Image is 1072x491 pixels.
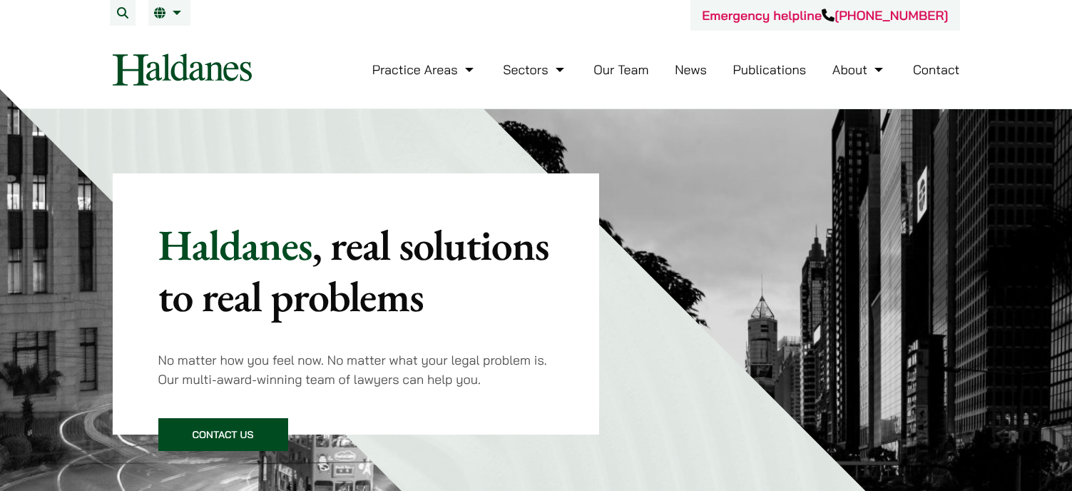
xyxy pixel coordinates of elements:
[158,217,549,324] mark: , real solutions to real problems
[372,61,477,78] a: Practice Areas
[158,350,554,389] p: No matter how you feel now. No matter what your legal problem is. Our multi-award-winning team of...
[113,54,252,86] img: Logo of Haldanes
[503,61,567,78] a: Sectors
[733,61,807,78] a: Publications
[158,418,288,451] a: Contact Us
[832,61,887,78] a: About
[675,61,707,78] a: News
[702,7,948,24] a: Emergency helpline[PHONE_NUMBER]
[913,61,960,78] a: Contact
[593,61,648,78] a: Our Team
[158,219,554,322] p: Haldanes
[154,7,185,19] a: EN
